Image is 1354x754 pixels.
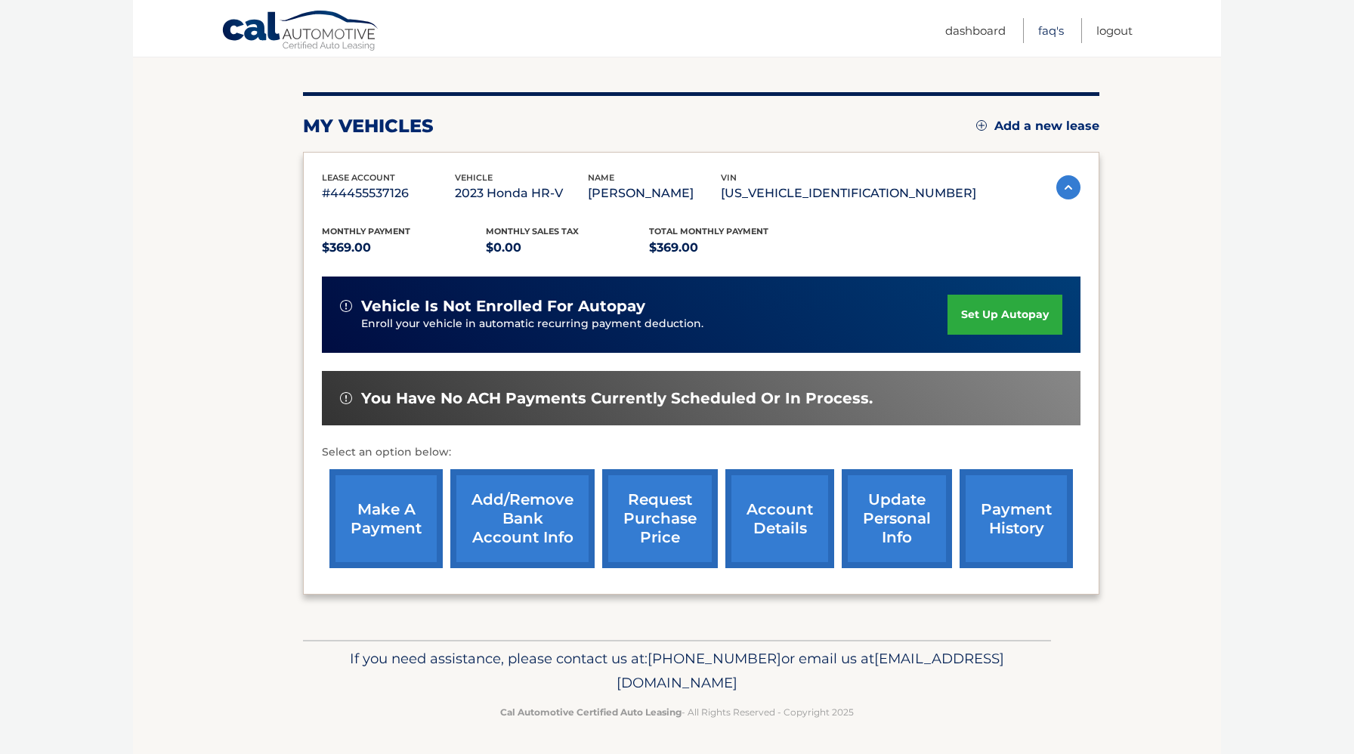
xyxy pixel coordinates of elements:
[945,18,1006,43] a: Dashboard
[1096,18,1133,43] a: Logout
[221,10,380,54] a: Cal Automotive
[329,469,443,568] a: make a payment
[455,172,493,183] span: vehicle
[322,172,395,183] span: lease account
[455,183,588,204] p: 2023 Honda HR-V
[721,172,737,183] span: vin
[976,120,987,131] img: add.svg
[322,443,1080,462] p: Select an option below:
[322,226,410,236] span: Monthly Payment
[721,183,976,204] p: [US_VEHICLE_IDENTIFICATION_NUMBER]
[725,469,834,568] a: account details
[842,469,952,568] a: update personal info
[361,389,873,408] span: You have no ACH payments currently scheduled or in process.
[648,650,781,667] span: [PHONE_NUMBER]
[313,647,1041,695] p: If you need assistance, please contact us at: or email us at
[486,226,579,236] span: Monthly sales Tax
[617,650,1004,691] span: [EMAIL_ADDRESS][DOMAIN_NAME]
[340,392,352,404] img: alert-white.svg
[322,237,486,258] p: $369.00
[649,237,813,258] p: $369.00
[486,237,650,258] p: $0.00
[1056,175,1080,199] img: accordion-active.svg
[340,300,352,312] img: alert-white.svg
[361,297,645,316] span: vehicle is not enrolled for autopay
[588,172,614,183] span: name
[602,469,718,568] a: request purchase price
[649,226,768,236] span: Total Monthly Payment
[960,469,1073,568] a: payment history
[322,183,455,204] p: #44455537126
[500,706,682,718] strong: Cal Automotive Certified Auto Leasing
[450,469,595,568] a: Add/Remove bank account info
[1038,18,1064,43] a: FAQ's
[947,295,1062,335] a: set up autopay
[313,704,1041,720] p: - All Rights Reserved - Copyright 2025
[588,183,721,204] p: [PERSON_NAME]
[361,316,947,332] p: Enroll your vehicle in automatic recurring payment deduction.
[976,119,1099,134] a: Add a new lease
[303,115,434,138] h2: my vehicles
